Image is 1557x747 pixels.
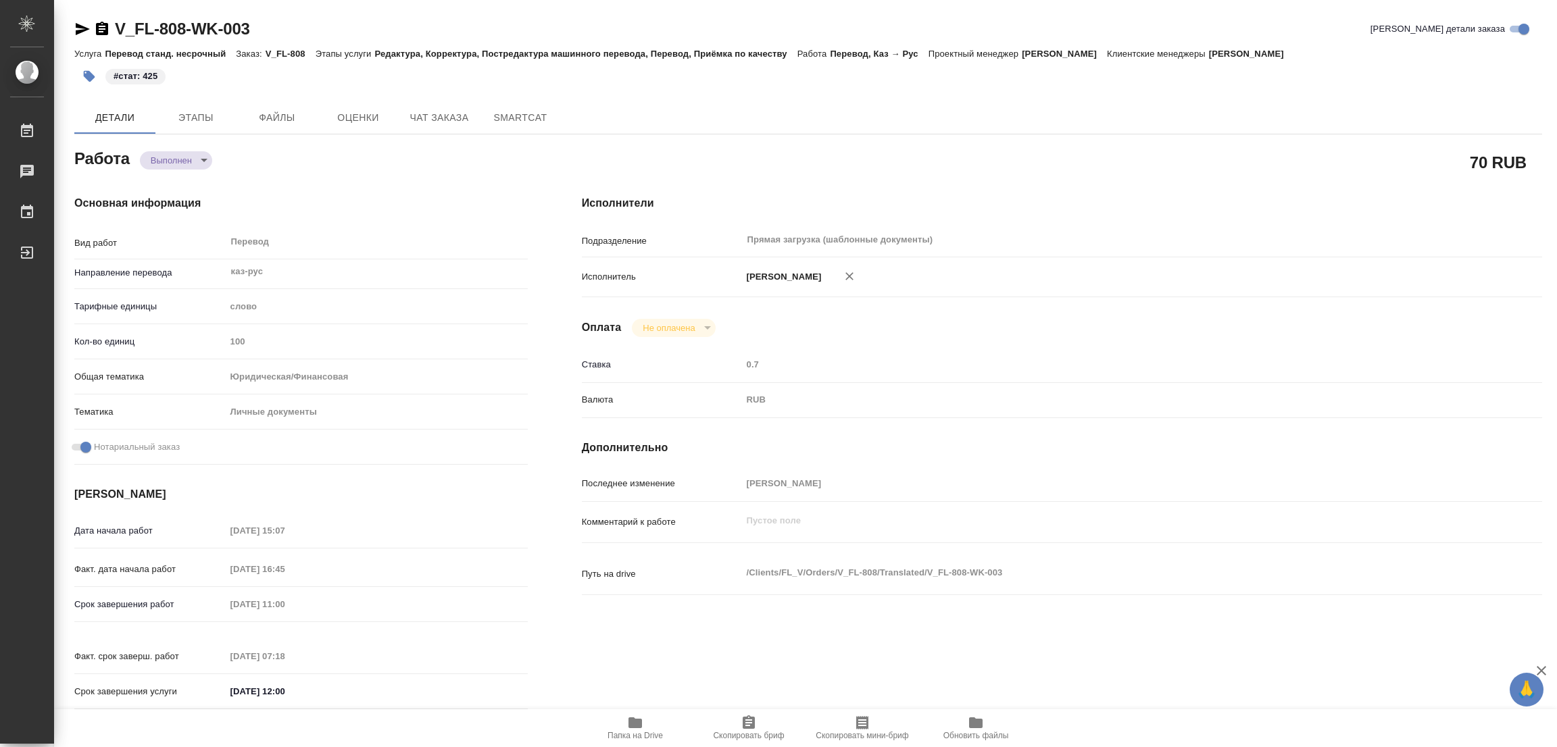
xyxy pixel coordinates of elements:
[1370,22,1505,36] span: [PERSON_NAME] детали заказа
[608,731,663,740] span: Папка на Drive
[407,109,472,126] span: Чат заказа
[326,109,391,126] span: Оценки
[245,109,310,126] span: Файлы
[1107,49,1209,59] p: Клиентские менеджеры
[582,358,742,371] p: Ставка
[226,295,528,318] div: слово
[74,405,226,419] p: Тематика
[74,236,226,250] p: Вид работ
[226,646,344,666] input: Пустое поле
[74,563,226,576] p: Факт. дата начала работ
[74,370,226,384] p: Общая тематика
[226,521,344,540] input: Пустое поле
[74,486,528,503] h4: [PERSON_NAME]
[1470,151,1527,174] h2: 70 RUB
[94,440,180,454] span: Нотариальный заказ
[316,49,375,59] p: Этапы услуги
[742,388,1462,411] div: RUB
[582,195,1542,211] h4: Исполнители
[1209,49,1294,59] p: [PERSON_NAME]
[74,195,528,211] h4: Основная информация
[1022,49,1107,59] p: [PERSON_NAME]
[742,473,1462,493] input: Пустое поле
[692,709,806,747] button: Скопировать бриф
[147,155,196,166] button: Выполнен
[226,332,528,351] input: Пустое поле
[115,20,250,38] a: V_FL-808-WK-003
[74,145,130,170] h2: Работа
[226,401,528,423] div: Личные документы
[639,322,699,334] button: Не оплачена
[74,21,91,37] button: Скопировать ссылку для ЯМессенджера
[164,109,228,126] span: Этапы
[74,524,226,538] p: Дата начала работ
[806,709,919,747] button: Скопировать мини-бриф
[943,731,1009,740] span: Обновить файлы
[74,266,226,280] p: Направление перевода
[226,365,528,388] div: Юридическая/Финансовая
[582,440,1542,456] h4: Дополнительно
[582,393,742,407] p: Валюта
[82,109,147,126] span: Детали
[742,270,822,284] p: [PERSON_NAME]
[94,21,110,37] button: Скопировать ссылку
[226,594,344,614] input: Пустое поле
[835,261,864,291] button: Удалить исполнителя
[582,515,742,529] p: Комментарий к работе
[226,559,344,579] input: Пустое поле
[919,709,1033,747] button: Обновить файлы
[74,300,226,313] p: Тарифные единицы
[582,567,742,581] p: Путь на drive
[1515,675,1538,704] span: 🙏
[266,49,316,59] p: V_FL-808
[797,49,831,59] p: Работа
[713,731,784,740] span: Скопировать бриф
[374,49,797,59] p: Редактура, Корректура, Постредактура машинного перевода, Перевод, Приёмка по качеству
[105,49,236,59] p: Перевод станд. несрочный
[742,561,1462,584] textarea: /Clients/FL_V/Orders/V_FL-808/Translated/V_FL-808-WK-003
[74,49,105,59] p: Услуга
[582,319,622,336] h4: Оплата
[74,650,226,663] p: Факт. срок заверш. работ
[830,49,928,59] p: Перевод, Каз → Рус
[582,270,742,284] p: Исполнитель
[742,355,1462,374] input: Пустое поле
[74,598,226,611] p: Срок завершения работ
[488,109,553,126] span: SmartCat
[226,681,344,701] input: ✎ Введи что-нибудь
[1510,673,1543,706] button: 🙏
[236,49,265,59] p: Заказ:
[929,49,1022,59] p: Проектный менеджер
[632,319,715,337] div: Выполнен
[104,70,167,81] span: стат: 425
[74,335,226,349] p: Кол-во единиц
[582,477,742,490] p: Последнее изменение
[114,70,157,83] p: #стат: 425
[74,685,226,698] p: Срок завершения услуги
[582,234,742,248] p: Подразделение
[140,151,212,170] div: Выполнен
[74,61,104,91] button: Добавить тэг
[816,731,908,740] span: Скопировать мини-бриф
[578,709,692,747] button: Папка на Drive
